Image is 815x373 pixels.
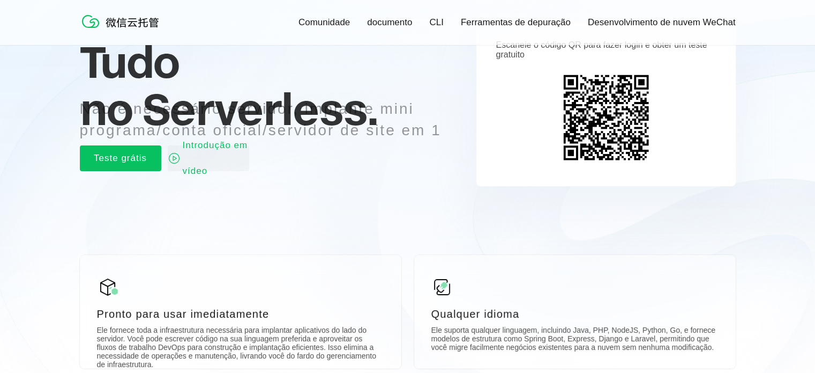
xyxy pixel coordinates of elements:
[143,82,378,136] font: Serverless.
[461,17,571,28] a: Ferramentas de depuração
[97,308,270,320] font: Pronto para usar imediatamente
[431,308,520,320] font: Qualquer idioma
[298,17,350,27] font: Comunidade
[461,17,571,27] font: Ferramentas de depuração
[80,35,179,136] font: Tudo no
[168,152,181,165] img: video_play.svg
[431,326,716,352] font: Ele suporta qualquer linguagem, incluindo Java, PHP, NodeJS, Python, Go, e fornece modelos de est...
[429,17,443,28] a: CLI
[94,153,147,163] font: Teste grátis
[588,17,736,28] a: Desenvolvimento de nuvem WeChat
[97,326,376,369] font: Ele fornece toda a infraestrutura necessária para implantar aplicativos do lado do servidor. Você...
[367,17,412,27] font: documento
[367,17,412,28] a: documento
[298,17,350,28] a: Comunidade
[80,11,166,32] img: Hospedagem em nuvem WeChat
[429,17,443,27] font: CLI
[496,40,707,59] font: Escaneie o código QR para fazer login e obter um teste gratuito
[588,17,736,27] font: Desenvolvimento de nuvem WeChat
[80,100,442,160] font: Não é necessário servidor, implante mini programa/conta oficial/servidor de site em 1 minuto
[80,25,166,34] a: Hospedagem em nuvem WeChat
[183,140,248,176] font: Introdução em vídeo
